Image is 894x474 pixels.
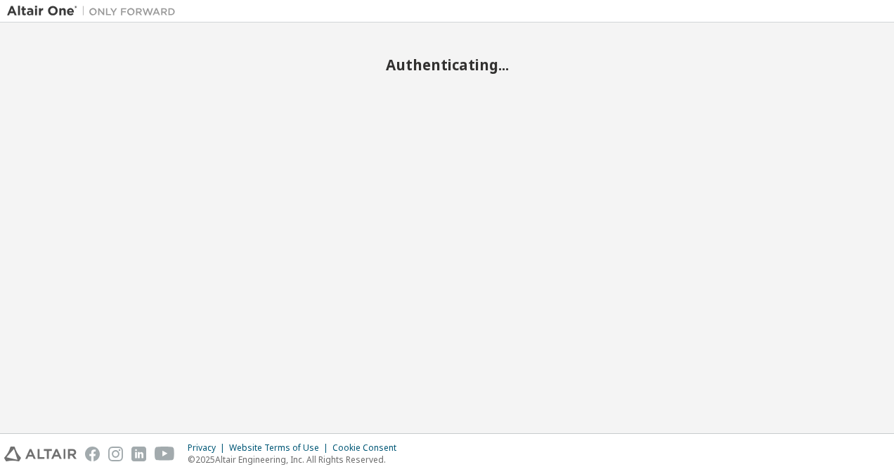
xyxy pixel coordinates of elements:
[7,56,887,74] h2: Authenticating...
[332,442,405,454] div: Cookie Consent
[229,442,332,454] div: Website Terms of Use
[131,447,146,461] img: linkedin.svg
[7,4,183,18] img: Altair One
[188,442,229,454] div: Privacy
[108,447,123,461] img: instagram.svg
[188,454,405,466] p: © 2025 Altair Engineering, Inc. All Rights Reserved.
[4,447,77,461] img: altair_logo.svg
[155,447,175,461] img: youtube.svg
[85,447,100,461] img: facebook.svg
